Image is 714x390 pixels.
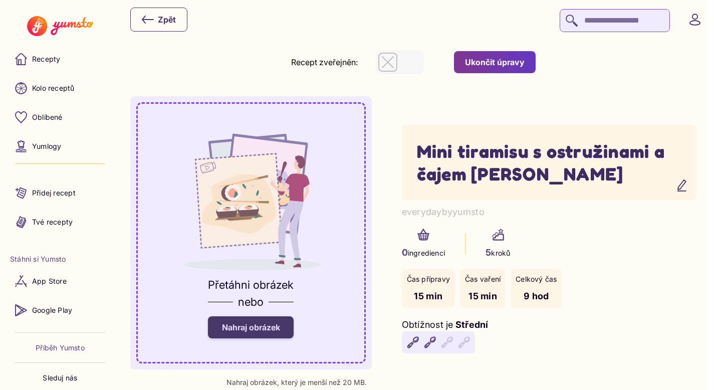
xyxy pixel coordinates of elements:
label: Recept zveřejněn: [291,57,358,67]
img: Yumsto logo [27,16,93,36]
p: Nahraj obrázek, který je menší než 20 MB. [226,378,367,386]
button: Ukončit úpravy [454,51,536,73]
p: Obtížnost je [402,318,453,331]
a: Přidej recept [10,181,110,205]
a: Příběh Yumsto [36,343,85,353]
p: Čas přípravy [407,274,450,284]
p: everydaybyyumsto [402,205,697,219]
p: Oblíbené [32,112,63,122]
span: 15 min [468,291,497,301]
a: Google Play [10,298,110,322]
span: 9 hod [524,291,549,301]
p: ingrediencí [402,246,445,259]
a: Kolo receptů [10,76,110,100]
span: 15 min [414,291,442,301]
p: kroků [486,246,510,259]
a: App Store [10,269,110,293]
span: Střední [455,319,489,330]
a: Tvé recepty [10,210,110,234]
p: Celkový čas [516,274,557,284]
p: Čas vaření [465,274,501,284]
p: Přetáhni obrázek [208,276,294,293]
button: Zpět [130,8,187,32]
li: Stáhni si Yumsto [10,254,110,264]
p: App Store [32,276,67,286]
h1: Mini tiramisu s ostružinami a čajem Earl Grey [417,140,682,185]
p: Google Play [32,305,72,315]
p: nebo [238,293,264,310]
span: Nahraj obrázek [222,322,280,332]
p: Yumlogy [32,141,61,151]
p: Kolo receptů [32,83,75,93]
span: 0 [402,247,408,258]
a: Recepty [10,47,110,71]
a: Oblíbené [10,105,110,129]
p: Recepty [32,54,60,64]
span: 5 [486,247,491,258]
div: Ukončit úpravy [465,57,525,68]
p: Přidej recept [32,188,76,198]
a: Yumlogy [10,134,110,158]
p: Tvé recepty [32,217,73,227]
p: Sleduj nás [43,373,77,383]
div: Zpět [142,14,176,26]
